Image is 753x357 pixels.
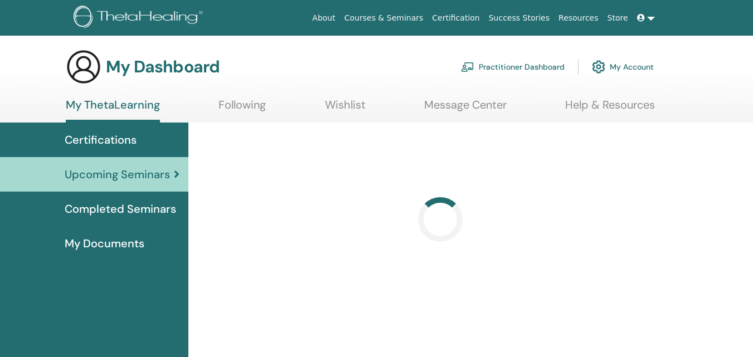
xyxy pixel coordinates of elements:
[484,8,554,28] a: Success Stories
[565,98,655,120] a: Help & Resources
[340,8,428,28] a: Courses & Seminars
[603,8,633,28] a: Store
[74,6,207,31] img: logo.png
[106,57,220,77] h3: My Dashboard
[65,131,137,148] span: Certifications
[65,235,144,252] span: My Documents
[461,55,565,79] a: Practitioner Dashboard
[66,49,101,85] img: generic-user-icon.jpg
[65,166,170,183] span: Upcoming Seminars
[554,8,603,28] a: Resources
[308,8,339,28] a: About
[592,57,605,76] img: cog.svg
[427,8,484,28] a: Certification
[66,98,160,123] a: My ThetaLearning
[424,98,507,120] a: Message Center
[461,62,474,72] img: chalkboard-teacher.svg
[65,200,176,217] span: Completed Seminars
[592,55,654,79] a: My Account
[325,98,366,120] a: Wishlist
[218,98,266,120] a: Following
